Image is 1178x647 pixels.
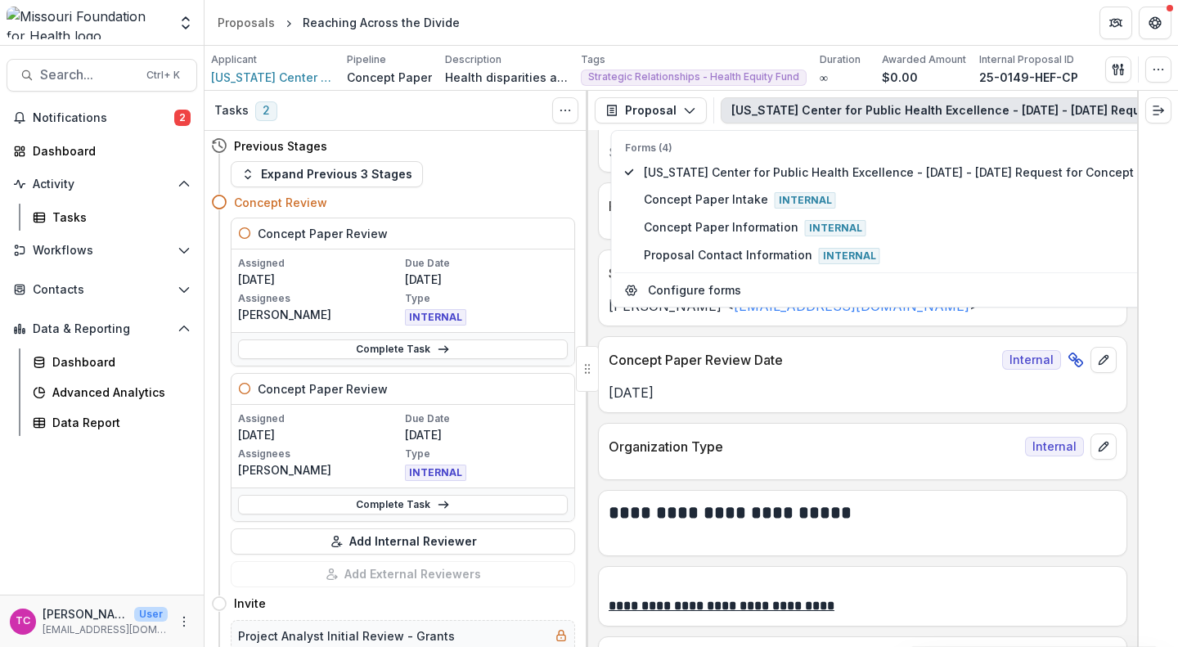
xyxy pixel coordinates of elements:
[218,14,275,31] div: Proposals
[552,97,578,124] button: Toggle View Cancelled Tasks
[43,605,128,622] p: [PERSON_NAME]
[26,348,197,375] a: Dashboard
[52,353,184,371] div: Dashboard
[581,52,605,67] p: Tags
[819,248,880,264] span: Internal
[238,291,402,306] p: Assignees
[979,52,1074,67] p: Internal Proposal ID
[405,309,466,326] span: INTERNAL
[43,622,168,637] p: [EMAIL_ADDRESS][DOMAIN_NAME]
[609,142,1117,162] p: Strategic Relationships - Health Equity Fund
[234,595,266,612] h4: Invite
[445,52,501,67] p: Description
[16,616,30,627] div: Tori Cope
[1025,437,1084,456] span: Internal
[609,196,996,216] p: Project Analyst
[595,97,707,124] button: Proposal
[347,52,386,67] p: Pipeline
[609,437,1018,456] p: Organization Type
[26,204,197,231] a: Tasks
[405,271,569,288] p: [DATE]
[234,194,327,211] h4: Concept Review
[255,101,277,121] span: 2
[238,271,402,288] p: [DATE]
[445,69,568,86] p: Health disparities and inequities in rural, suburban, and urban spaces hurt us all; however, thes...
[143,66,183,84] div: Ctrl + K
[405,447,569,461] p: Type
[820,69,828,86] p: ∞
[33,111,174,125] span: Notifications
[1090,434,1117,460] button: edit
[609,350,996,370] p: Concept Paper Review Date
[174,7,197,39] button: Open entity switcher
[644,218,1177,236] span: Concept Paper Information
[238,306,402,323] p: [PERSON_NAME]
[231,561,575,587] button: Add External Reviewers
[405,465,466,481] span: INTERNAL
[33,142,184,160] div: Dashboard
[405,411,569,426] p: Due Date
[7,105,197,131] button: Notifications2
[303,14,460,31] div: Reaching Across the Divide
[40,67,137,83] span: Search...
[979,69,1078,86] p: 25-0149-HEF-CP
[238,411,402,426] p: Assigned
[7,7,168,39] img: Missouri Foundation for Health logo
[7,237,197,263] button: Open Workflows
[405,256,569,271] p: Due Date
[26,379,197,406] a: Advanced Analytics
[33,244,171,258] span: Workflows
[211,69,334,86] a: [US_STATE] Center for Public Health Excellence
[211,11,281,34] a: Proposals
[644,246,1177,264] span: Proposal Contact Information
[805,220,866,236] span: Internal
[7,59,197,92] button: Search...
[52,414,184,431] div: Data Report
[238,426,402,443] p: [DATE]
[26,409,197,436] a: Data Report
[1002,350,1061,370] span: Internal
[775,192,836,209] span: Internal
[238,461,402,479] p: [PERSON_NAME]
[588,71,799,83] span: Strategic Relationships - Health Equity Fund
[33,283,171,297] span: Contacts
[33,322,171,336] span: Data & Reporting
[231,528,575,555] button: Add Internal Reviewer
[644,164,1177,181] span: [US_STATE] Center for Public Health Excellence - [DATE] - [DATE] Request for Concept Papers
[214,104,249,118] h3: Tasks
[258,380,388,398] h5: Concept Paper Review
[231,161,423,187] button: Expand Previous 3 Stages
[882,69,918,86] p: $0.00
[609,383,1117,402] p: [DATE]
[52,209,184,226] div: Tasks
[134,607,168,622] p: User
[174,612,194,631] button: More
[7,276,197,303] button: Open Contacts
[211,11,466,34] nav: breadcrumb
[1099,7,1132,39] button: Partners
[820,52,861,67] p: Duration
[609,263,996,283] p: Strategist
[347,69,432,86] p: Concept Paper
[52,384,184,401] div: Advanced Analytics
[734,298,969,314] a: [EMAIL_ADDRESS][DOMAIN_NAME]
[234,137,327,155] h4: Previous Stages
[238,447,402,461] p: Assignees
[211,52,257,67] p: Applicant
[405,291,569,306] p: Type
[238,627,455,645] h5: Project Analyst Initial Review - Grants
[238,339,568,359] a: Complete Task
[7,171,197,197] button: Open Activity
[644,191,1177,209] span: Concept Paper Intake
[33,177,171,191] span: Activity
[238,256,402,271] p: Assigned
[609,296,1117,316] p: [PERSON_NAME] < >
[1090,347,1117,373] button: edit
[7,316,197,342] button: Open Data & Reporting
[882,52,966,67] p: Awarded Amount
[258,225,388,242] h5: Concept Paper Review
[7,137,197,164] a: Dashboard
[1145,97,1171,124] button: Expand right
[1139,7,1171,39] button: Get Help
